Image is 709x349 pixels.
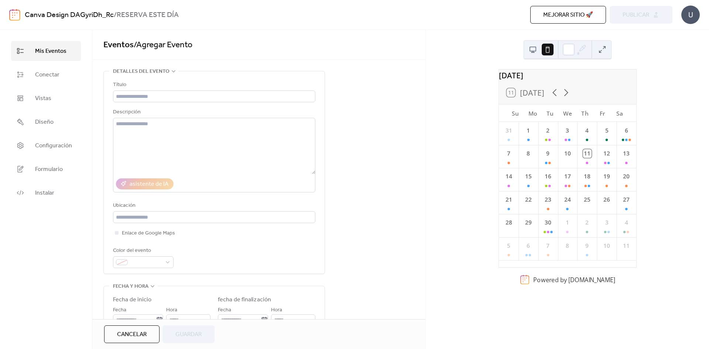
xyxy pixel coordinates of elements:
div: 2 [583,218,591,227]
div: 8 [563,242,572,250]
div: 6 [622,126,630,135]
span: Conectar [35,71,59,79]
div: 26 [602,195,611,204]
div: Th [576,105,593,122]
div: Powered by [533,276,615,284]
div: 23 [544,195,552,204]
div: 19 [602,172,611,181]
div: 29 [524,218,532,227]
div: 4 [583,126,591,135]
div: 18 [583,172,591,181]
a: Conectar [11,65,81,85]
div: Fecha de inicio [113,295,152,304]
div: Tu [541,105,559,122]
span: Vistas [35,94,51,103]
div: 15 [524,172,532,181]
div: [DATE] [499,69,636,81]
div: 12 [602,149,611,158]
div: 3 [563,126,572,135]
button: Mejorar sitio 🚀 [530,6,606,24]
span: Configuración [35,141,72,150]
div: Título [113,81,314,89]
div: Descripción [113,108,314,117]
span: Instalar [35,189,54,198]
a: Canva Design DAGyriDh_Rc [25,8,114,22]
div: 14 [504,172,513,181]
div: 7 [504,149,513,158]
div: 1 [563,218,572,227]
b: / [114,8,117,22]
div: 16 [544,172,552,181]
div: 13 [622,149,630,158]
a: Configuración [11,136,81,155]
a: Vistas [11,88,81,108]
div: 10 [563,149,572,158]
div: 3 [602,218,611,227]
div: 10 [602,242,611,250]
div: 24 [563,195,572,204]
span: Mis Eventos [35,47,66,56]
div: Ubicación [113,201,314,210]
div: 4 [622,218,630,227]
span: Formulario [35,165,63,174]
span: fecha y hora [113,282,148,291]
div: 6 [524,242,532,250]
div: 1 [524,126,532,135]
span: Enlace de Google Maps [122,229,175,238]
span: / Agregar Evento [134,37,192,53]
div: Mo [524,105,541,122]
div: fecha de finalización [218,295,271,304]
div: 17 [563,172,572,181]
img: logo [9,9,20,21]
div: 25 [583,195,591,204]
div: 5 [504,242,513,250]
a: Diseño [11,112,81,132]
div: 11 [622,242,630,250]
a: [DOMAIN_NAME] [568,276,615,284]
div: 30 [544,218,552,227]
div: Su [506,105,524,122]
div: 28 [504,218,513,227]
div: 22 [524,195,532,204]
span: Fecha [113,306,126,315]
span: Detalles del evento [113,67,169,76]
div: Fr [593,105,611,122]
div: 9 [544,149,552,158]
a: Instalar [11,183,81,203]
span: Cancelar [117,330,147,339]
div: 8 [524,149,532,158]
a: Mis Eventos [11,41,81,61]
div: 2 [544,126,552,135]
div: 21 [504,195,513,204]
div: 11 [583,149,591,158]
div: Sa [611,105,628,122]
button: Cancelar [104,325,160,343]
div: 9 [583,242,591,250]
a: Formulario [11,159,81,179]
div: 5 [602,126,611,135]
div: U [681,6,700,24]
div: 27 [622,195,630,204]
span: Fecha [218,306,231,315]
span: Hora [271,306,282,315]
span: Hora [166,306,177,315]
div: Color del evento [113,246,172,255]
div: 7 [544,242,552,250]
div: 20 [622,172,630,181]
div: We [559,105,576,122]
span: Diseño [35,118,54,127]
span: Mejorar sitio 🚀 [543,11,593,20]
a: Eventos [103,37,134,53]
b: RESERVA ESTE DÍA [117,8,179,22]
div: 31 [504,126,513,135]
